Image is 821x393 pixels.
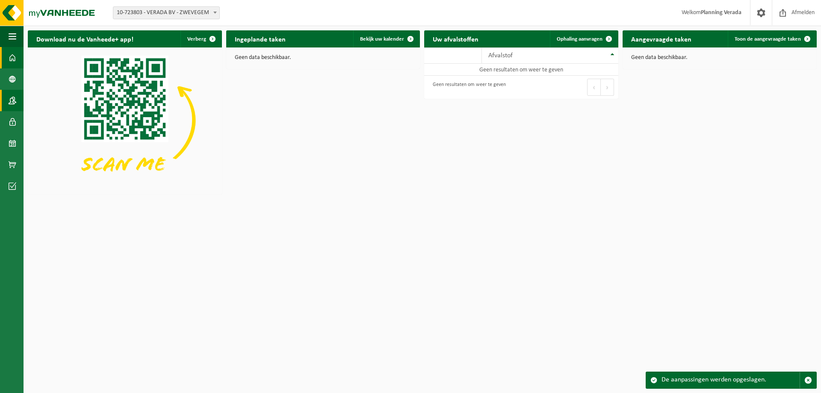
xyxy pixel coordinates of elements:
[424,30,487,47] h2: Uw afvalstoffen
[187,36,206,42] span: Verberg
[631,55,808,61] p: Geen data beschikbaar.
[701,9,741,16] strong: Planning Verada
[180,30,221,47] button: Verberg
[113,6,220,19] span: 10-723803 - VERADA BV - ZWEVEGEM
[550,30,617,47] a: Ophaling aanvragen
[623,30,700,47] h2: Aangevraagde taken
[353,30,419,47] a: Bekijk uw kalender
[662,372,800,388] div: De aanpassingen werden opgeslagen.
[226,30,294,47] h2: Ingeplande taken
[428,78,506,97] div: Geen resultaten om weer te geven
[424,64,618,76] td: Geen resultaten om weer te geven
[28,30,142,47] h2: Download nu de Vanheede+ app!
[557,36,602,42] span: Ophaling aanvragen
[235,55,412,61] p: Geen data beschikbaar.
[735,36,801,42] span: Toon de aangevraagde taken
[488,52,513,59] span: Afvalstof
[360,36,404,42] span: Bekijk uw kalender
[587,79,601,96] button: Previous
[113,7,219,19] span: 10-723803 - VERADA BV - ZWEVEGEM
[601,79,614,96] button: Next
[28,47,222,193] img: Download de VHEPlus App
[728,30,816,47] a: Toon de aangevraagde taken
